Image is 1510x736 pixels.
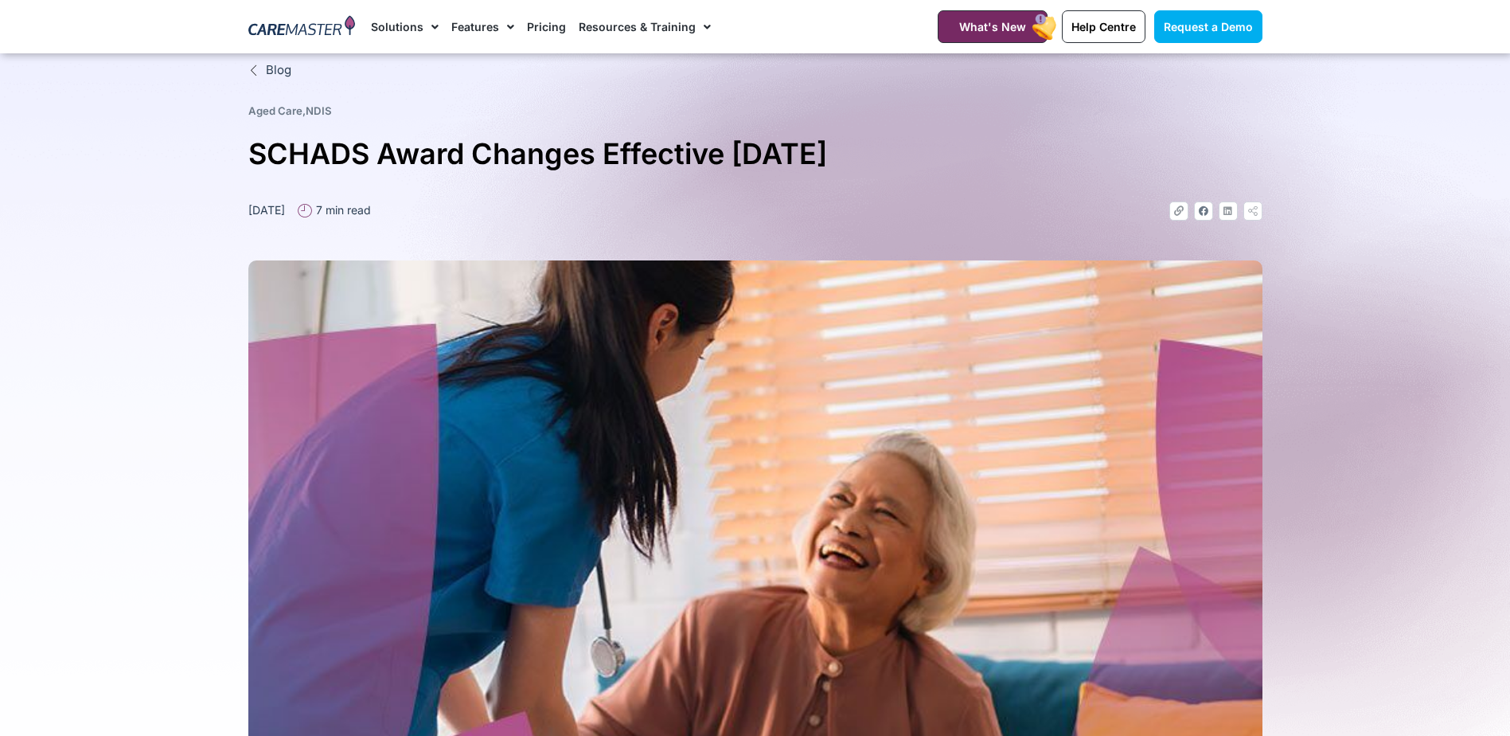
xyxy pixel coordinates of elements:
[959,20,1026,33] span: What's New
[248,61,1262,80] a: Blog
[312,202,371,218] span: 7 min read
[248,104,302,117] a: Aged Care
[306,104,332,117] a: NDIS
[248,203,285,217] time: [DATE]
[1164,20,1253,33] span: Request a Demo
[1154,10,1262,43] a: Request a Demo
[1071,20,1136,33] span: Help Centre
[938,10,1048,43] a: What's New
[1062,10,1145,43] a: Help Centre
[248,104,332,117] span: ,
[248,131,1262,178] h1: SCHADS Award Changes Effective [DATE]
[248,15,356,39] img: CareMaster Logo
[262,61,291,80] span: Blog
